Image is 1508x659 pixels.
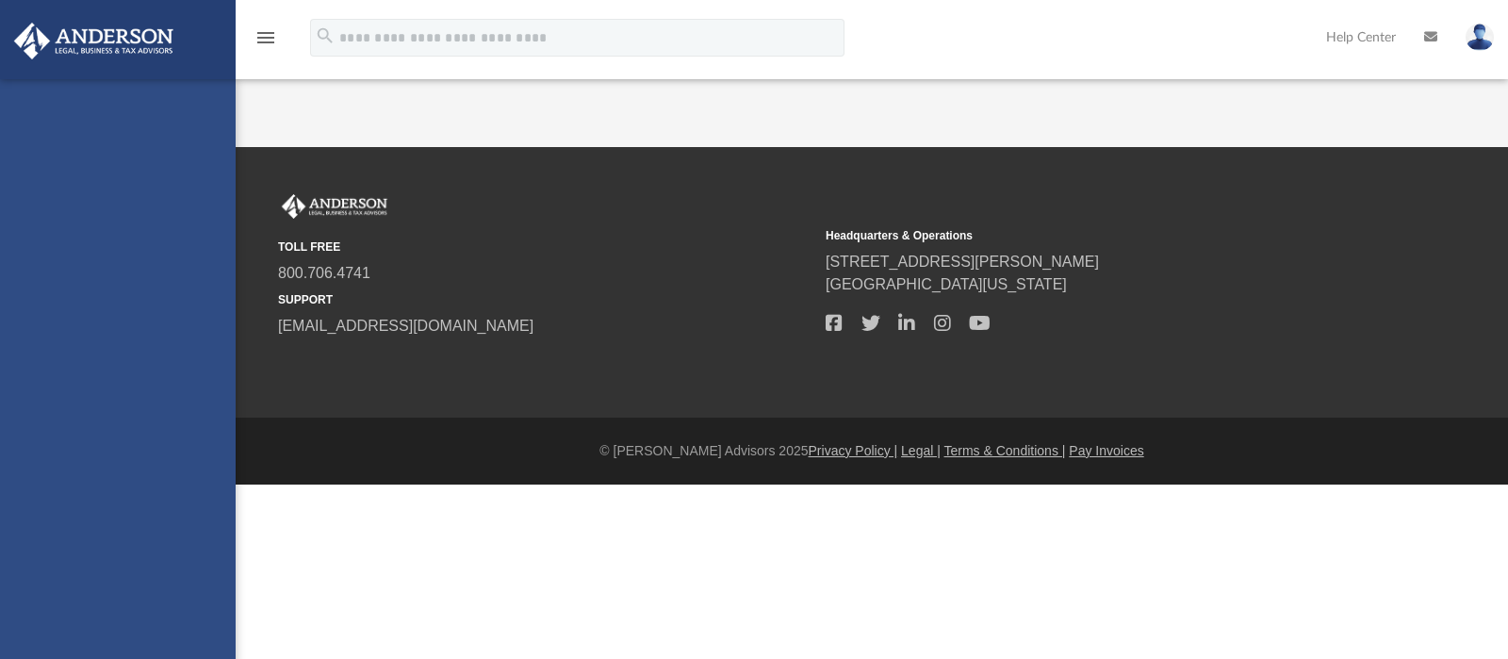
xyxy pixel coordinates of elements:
i: menu [254,26,277,49]
a: Legal | [901,443,941,458]
img: User Pic [1466,24,1494,51]
a: Pay Invoices [1069,443,1143,458]
small: TOLL FREE [278,239,812,255]
a: [GEOGRAPHIC_DATA][US_STATE] [826,276,1067,292]
a: 800.706.4741 [278,265,370,281]
div: © [PERSON_NAME] Advisors 2025 [236,441,1508,461]
i: search [315,25,336,46]
a: [EMAIL_ADDRESS][DOMAIN_NAME] [278,318,533,334]
a: Terms & Conditions | [944,443,1066,458]
a: [STREET_ADDRESS][PERSON_NAME] [826,254,1099,270]
small: SUPPORT [278,291,812,308]
img: Anderson Advisors Platinum Portal [278,194,391,219]
a: menu [254,36,277,49]
img: Anderson Advisors Platinum Portal [8,23,179,59]
a: Privacy Policy | [809,443,898,458]
small: Headquarters & Operations [826,227,1360,244]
